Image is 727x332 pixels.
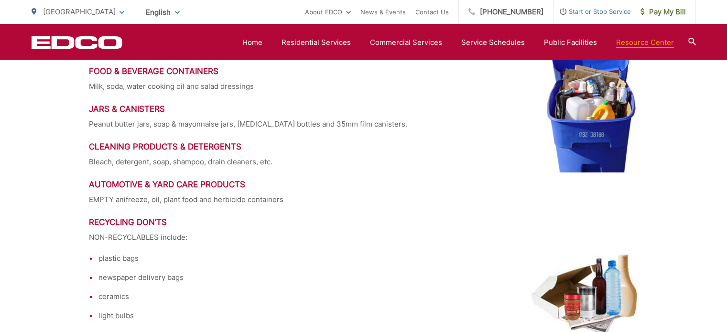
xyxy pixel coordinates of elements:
[89,217,639,227] h3: Recycling Don’ts
[89,194,639,205] p: EMPTY anifreeze, oil, plant food and herbicide containers
[89,118,639,130] p: Peanut butter jars, soap & mayonnaise jars, [MEDICAL_DATA] bottles and 35mm film canisters.
[89,66,639,76] h3: Food & Beverage Containers
[360,6,406,18] a: News & Events
[544,37,597,48] a: Public Facilities
[282,37,351,48] a: Residential Services
[305,6,351,18] a: About EDCO
[139,4,187,21] span: English
[89,104,639,114] h3: Jars & Canisters
[242,37,262,48] a: Home
[461,37,525,48] a: Service Schedules
[32,36,122,49] a: EDCD logo. Return to the homepage.
[415,6,449,18] a: Contact Us
[370,37,442,48] a: Commercial Services
[98,253,639,264] li: plastic bags
[89,180,639,189] h3: Automotive & Yard Care Products
[616,37,674,48] a: Resource Center
[98,272,639,283] li: newspaper delivery bags
[98,310,639,321] li: light bulbs
[43,7,116,16] span: [GEOGRAPHIC_DATA]
[543,43,639,172] img: Open recycling bin
[89,142,639,151] h3: Cleaning Products & Detergents
[89,156,639,168] p: Bleach, detergent, soap, shampoo, drain cleaners, etc.
[98,291,639,302] li: ceramics
[89,232,639,243] p: NON-RECYCLABLES include:
[640,6,686,18] span: Pay My Bill
[89,81,639,92] p: Milk, soda, water cooking oil and salad dressings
